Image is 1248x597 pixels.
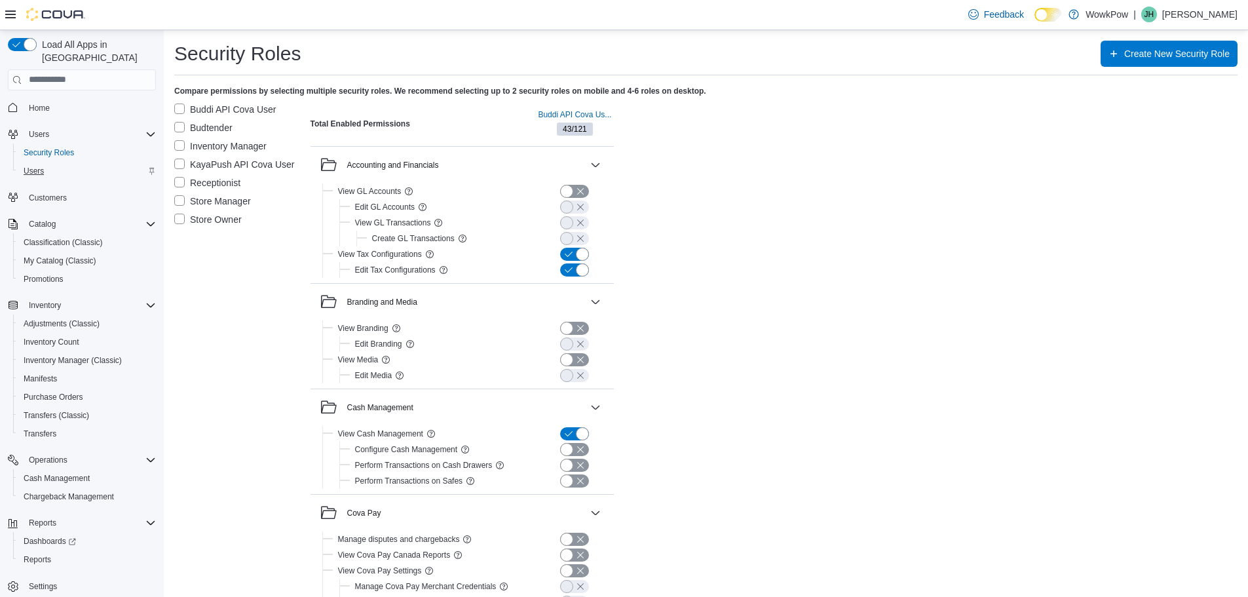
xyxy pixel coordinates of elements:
[3,98,161,117] button: Home
[18,334,85,350] a: Inventory Count
[372,233,455,244] span: Create GL Transactions
[557,123,593,136] span: 43/121
[18,533,156,549] span: Dashboards
[174,102,276,117] label: Buddi API Cova User
[24,216,156,232] span: Catalog
[338,183,402,199] button: View GL Accounts
[18,408,94,423] a: Transfers (Classic)
[18,253,102,269] a: My Catalog (Classic)
[355,265,436,275] span: Edit Tax Configurations
[13,370,161,388] button: Manifests
[338,563,422,579] button: View Cova Pay Settings
[18,316,105,332] a: Adjustments (Classic)
[18,489,119,505] a: Chargeback Management
[29,193,67,203] span: Customers
[174,175,240,191] label: Receptionist
[24,256,96,266] span: My Catalog (Classic)
[563,123,587,135] span: 43 / 121
[24,237,103,248] span: Classification (Classic)
[24,100,156,116] span: Home
[24,274,64,284] span: Promotions
[29,103,50,113] span: Home
[347,508,381,518] div: Cova Pay
[13,532,161,550] a: Dashboards
[18,163,49,179] a: Users
[24,100,55,116] a: Home
[321,294,586,310] button: Branding and Media
[538,109,611,120] span: Buddi API Cova Us...
[13,333,161,351] button: Inventory Count
[355,336,402,352] button: Edit Branding
[18,489,156,505] span: Chargeback Management
[29,300,61,311] span: Inventory
[1034,8,1062,22] input: Dark Mode
[355,457,493,473] button: Perform Transactions on Cash Drawers
[338,249,422,260] span: View Tax Configurations
[355,370,392,381] span: Edit Media
[26,8,85,21] img: Cova
[13,270,161,288] button: Promotions
[588,157,603,173] button: Accounting and Financials
[338,531,460,547] button: Manage disputes and chargebacks
[13,144,161,162] button: Security Roles
[24,554,51,565] span: Reports
[588,505,603,521] button: Cova Pay
[24,216,61,232] button: Catalog
[321,157,586,173] button: Accounting and Financials
[13,425,161,443] button: Transfers
[311,320,615,389] div: Branding and Media
[355,262,436,278] button: Edit Tax Configurations
[13,388,161,406] button: Purchase Orders
[29,518,56,528] span: Reports
[24,515,62,531] button: Reports
[1144,7,1154,22] span: JH
[13,252,161,270] button: My Catalog (Classic)
[311,119,410,129] h4: Total Enabled Permissions
[347,402,413,413] div: Cash Management
[18,145,156,161] span: Security Roles
[24,515,156,531] span: Reports
[18,316,156,332] span: Adjustments (Classic)
[355,444,458,455] span: Configure Cash Management
[984,8,1024,21] span: Feedback
[24,579,62,594] a: Settings
[3,125,161,144] button: Users
[24,166,44,176] span: Users
[18,389,88,405] a: Purchase Orders
[588,400,603,415] button: Cash Management
[18,353,127,368] a: Inventory Manager (Classic)
[338,547,451,563] button: View Cova Pay Canada Reports
[311,183,615,283] div: Accounting and Financials
[24,298,66,313] button: Inventory
[29,129,49,140] span: Users
[18,552,56,568] a: Reports
[29,455,67,465] span: Operations
[1162,7,1238,22] p: [PERSON_NAME]
[24,126,156,142] span: Users
[174,86,1238,96] h4: Compare permissions by selecting multiple security roles. We recommend selecting up to 2 security...
[1101,41,1238,67] button: Create New Security Role
[24,337,79,347] span: Inventory Count
[18,235,108,250] a: Classification (Classic)
[24,429,56,439] span: Transfers
[174,212,242,227] label: Store Owner
[355,476,463,486] span: Perform Transactions on Safes
[355,368,392,383] button: Edit Media
[338,566,422,576] span: View Cova Pay Settings
[24,318,100,329] span: Adjustments (Classic)
[355,460,493,471] span: Perform Transactions on Cash Drawers
[355,442,458,457] button: Configure Cash Management
[24,536,76,547] span: Dashboards
[347,160,439,170] div: Accounting and Financials
[3,215,161,233] button: Catalog
[13,488,161,506] button: Chargeback Management
[3,188,161,207] button: Customers
[355,339,402,349] span: Edit Branding
[338,246,422,262] button: View Tax Configurations
[24,491,114,502] span: Chargeback Management
[24,190,72,206] a: Customers
[1086,7,1128,22] p: WowkPow
[355,199,415,215] button: Edit GL Accounts
[588,294,603,310] button: Branding and Media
